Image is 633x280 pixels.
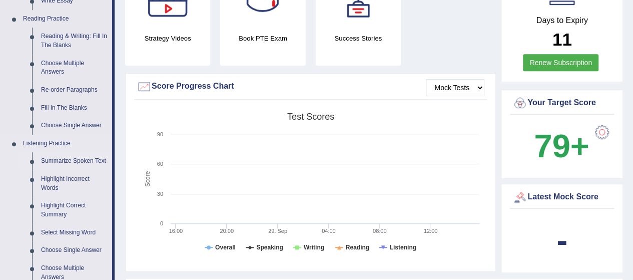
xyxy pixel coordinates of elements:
[552,30,572,49] b: 11
[37,152,112,170] a: Summarize Spoken Text
[125,33,210,44] h4: Strategy Videos
[304,244,324,251] tspan: Writing
[37,170,112,197] a: Highlight Incorrect Words
[215,244,236,251] tspan: Overall
[556,222,567,258] b: -
[523,54,598,71] a: Renew Subscription
[322,228,336,234] text: 04:00
[512,16,611,25] h4: Days to Expiry
[512,96,611,111] div: Your Target Score
[220,228,234,234] text: 20:00
[37,99,112,117] a: Fill In The Blanks
[37,197,112,223] a: Highlight Correct Summary
[37,224,112,242] a: Select Missing Word
[19,10,112,28] a: Reading Practice
[256,244,283,251] tspan: Speaking
[144,171,151,187] tspan: Score
[220,33,305,44] h4: Book PTE Exam
[137,79,484,94] div: Score Progress Chart
[157,191,163,197] text: 30
[512,190,611,205] div: Latest Mock Score
[19,135,112,153] a: Listening Practice
[534,128,589,164] b: 79+
[37,117,112,135] a: Choose Single Answer
[346,244,369,251] tspan: Reading
[373,228,387,234] text: 08:00
[37,81,112,99] a: Re-order Paragraphs
[37,55,112,81] a: Choose Multiple Answers
[169,228,183,234] text: 16:00
[390,244,416,251] tspan: Listening
[37,28,112,54] a: Reading & Writing: Fill In The Blanks
[37,241,112,259] a: Choose Single Answer
[157,161,163,167] text: 60
[268,228,287,234] tspan: 29. Sep
[160,220,163,226] text: 0
[424,228,438,234] text: 12:00
[157,131,163,137] text: 90
[287,112,334,122] tspan: Test scores
[316,33,401,44] h4: Success Stories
